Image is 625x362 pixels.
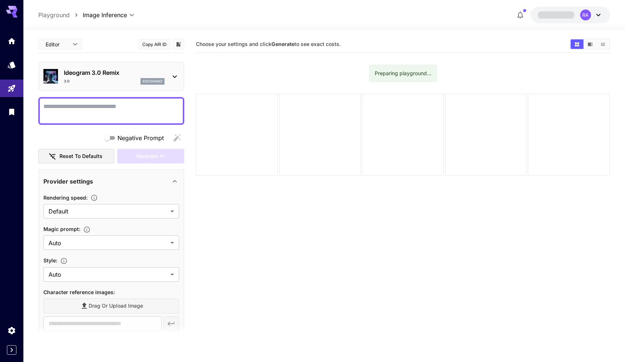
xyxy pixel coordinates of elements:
button: Show images in video view [584,39,597,49]
p: Provider settings [43,177,93,186]
p: ideogram3 [143,79,162,84]
nav: breadcrumb [38,11,83,19]
span: Negative Prompt [117,134,164,142]
span: Magic prompt : [43,226,80,232]
p: Ideogram 3.0 Remix [64,68,165,77]
a: Playground [38,11,70,19]
div: Models [7,60,16,69]
span: Style : [43,257,57,263]
span: Auto [49,239,167,247]
span: Choose your settings and click to see exact costs. [196,41,341,47]
span: Rendering speed : [43,195,88,201]
div: RA [580,9,591,20]
div: Playground [7,84,16,93]
span: Image Inference [83,11,127,19]
div: Provider settings [43,173,179,190]
button: RA [531,7,610,23]
div: Please upload seed image [117,149,184,164]
span: Character reference images : [43,289,115,295]
button: Show images in grid view [571,39,583,49]
button: Expand sidebar [7,345,16,355]
button: Add to library [175,40,182,49]
div: Library [7,107,16,116]
button: Reset to defaults [38,149,114,164]
p: 3.0 [64,78,70,84]
span: Auto [49,270,167,279]
button: Show images in list view [597,39,609,49]
span: Default [49,207,167,216]
span: Editor [46,41,68,48]
button: Copy AIR ID [138,39,171,50]
div: Home [7,36,16,46]
div: Settings [7,326,16,335]
b: Generate [271,41,294,47]
div: Show images in grid viewShow images in video viewShow images in list view [570,39,610,50]
div: Preparing playground... [375,67,431,80]
div: Ideogram 3.0 Remix3.0ideogram3 [43,65,179,88]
